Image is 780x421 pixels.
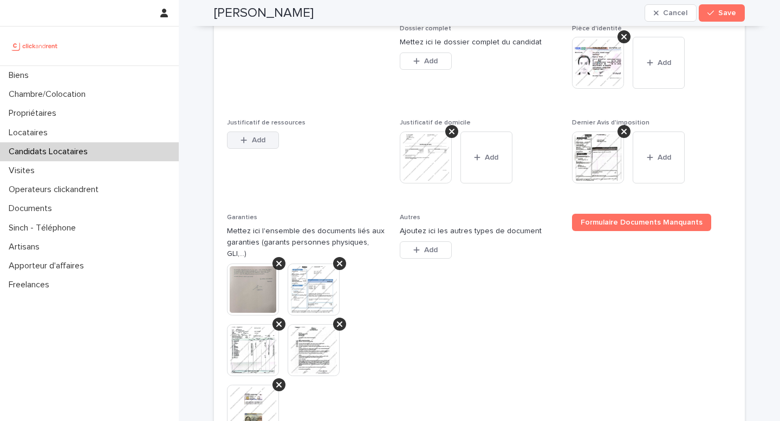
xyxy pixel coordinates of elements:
button: Add [400,52,452,70]
button: Add [633,37,685,89]
span: Pièce d'identité [572,25,622,32]
p: Documents [4,203,61,214]
p: Ajoutez ici les autres types de document [400,226,560,237]
button: Add [227,131,279,149]
img: UCB0brd3T0yccxBKYDjQ [9,35,61,57]
h2: [PERSON_NAME] [214,5,314,21]
span: Save [718,9,736,17]
span: Cancel [663,9,687,17]
span: Autres [400,214,420,221]
p: Biens [4,70,37,81]
p: Locataires [4,128,56,138]
a: Formulaire Documents Manquants [572,214,711,231]
p: Sinch - Téléphone [4,223,84,233]
p: Mettez ici l'ensemble des documents liés aux garanties (garants personnes physiques, GLI,...) [227,226,387,259]
button: Save [699,4,745,22]
span: Dossier complet [400,25,451,32]
button: Add [460,131,512,183]
span: Add [424,246,438,254]
button: Add [400,241,452,259]
p: Candidats Locataires [4,147,96,157]
p: Operateurs clickandrent [4,185,107,195]
span: Formulaire Documents Manquants [581,219,703,226]
span: Dernier Avis d'imposition [572,120,649,126]
p: Freelances [4,280,58,290]
p: Visites [4,166,43,176]
button: Cancel [645,4,697,22]
span: Add [252,136,265,144]
span: Add [424,57,438,65]
span: Add [485,154,498,161]
span: Add [658,154,671,161]
p: Artisans [4,242,48,252]
p: Apporteur d'affaires [4,261,93,271]
button: Add [633,131,685,183]
p: Propriétaires [4,108,65,119]
span: Garanties [227,214,257,221]
span: Justificatif de domicile [400,120,471,126]
p: Chambre/Colocation [4,89,94,100]
p: Mettez ici le dossier complet du candidat [400,37,560,48]
span: Justificatif de ressources [227,120,305,126]
span: Add [658,59,671,67]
